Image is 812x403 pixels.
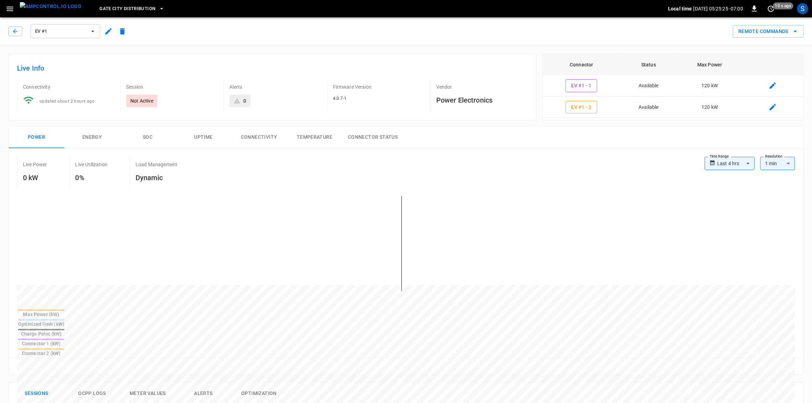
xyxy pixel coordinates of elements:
[717,157,755,170] div: Last 4 hrs
[543,54,620,75] th: Connector
[773,2,794,9] span: 10 s ago
[733,25,804,38] div: remote commands options
[20,2,81,11] img: ampcontrol.io logo
[436,95,528,106] h6: Power Electronics
[64,126,120,148] button: Energy
[120,126,176,148] button: SOC
[97,2,167,16] button: Gate City Distribution
[40,99,95,104] span: updated about 2 hours ago
[176,126,231,148] button: Uptime
[765,3,777,14] button: set refresh interval
[677,75,742,97] td: 120 kW
[23,172,47,183] h6: 0 kW
[229,83,321,90] p: Alerts
[543,54,803,118] table: connector table
[436,83,528,90] p: Vendor
[136,161,177,168] p: Load Management
[733,25,804,38] button: Remote Commands
[566,79,597,92] button: EV #1 - 1
[75,172,107,183] h6: 0%
[765,154,782,159] label: Resolution
[17,63,528,74] h6: Live Info
[23,83,115,90] p: Connectivity
[668,5,692,12] p: Local time
[243,97,246,104] div: 0
[31,24,100,38] button: EV #1
[693,5,743,12] p: [DATE] 05:25:25 -07:00
[75,161,107,168] p: Live Utilization
[797,3,808,14] div: profile-icon
[620,97,677,118] td: Available
[333,96,347,101] span: 4.0.7-1
[620,75,677,97] td: Available
[23,161,47,168] p: Live Power
[677,54,742,75] th: Max Power
[130,97,153,104] p: Not Active
[333,83,425,90] p: Firmware Version
[99,5,155,13] span: Gate City Distribution
[287,126,342,148] button: Temperature
[709,154,729,159] label: Time Range
[566,101,597,114] button: EV #1 - 2
[677,97,742,118] td: 120 kW
[35,27,87,35] span: EV #1
[126,83,218,90] p: Session
[620,54,677,75] th: Status
[342,126,403,148] button: Connector Status
[136,172,177,183] h6: Dynamic
[760,157,795,170] div: 1 min
[231,126,287,148] button: Connectivity
[9,126,64,148] button: Power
